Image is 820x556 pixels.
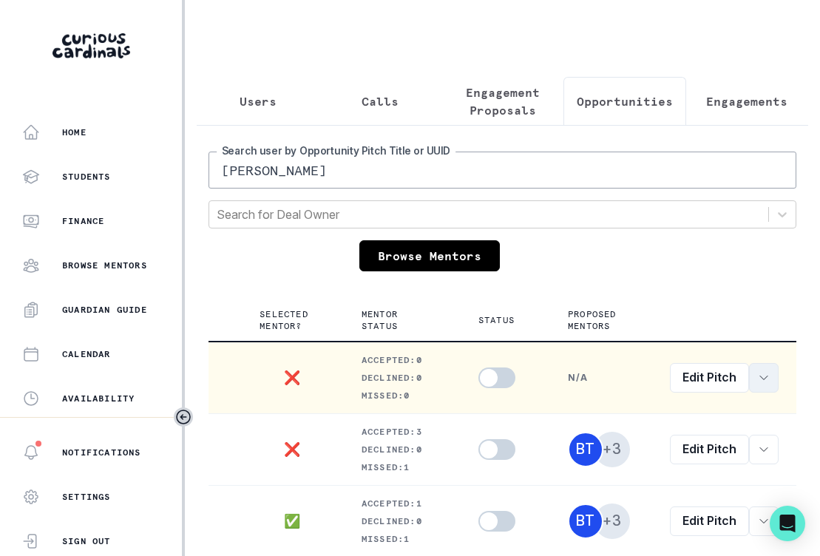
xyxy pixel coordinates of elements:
[362,308,425,332] p: Mentor Status
[670,506,749,536] a: Edit Pitch
[62,171,111,183] p: Students
[62,126,87,138] p: Home
[62,393,135,404] p: Availability
[362,390,443,401] p: Missed: 0
[62,348,111,360] p: Calendar
[62,491,111,503] p: Settings
[260,308,308,332] p: Selected Mentor?
[62,447,141,458] p: Notifications
[174,407,193,427] button: Toggle sidebar
[62,304,147,316] p: Guardian Guide
[770,506,805,541] div: Open Intercom Messenger
[362,372,443,384] p: Declined: 0
[284,444,301,455] p: ❌
[478,314,515,326] p: Status
[749,506,779,536] button: row menu
[568,308,617,332] p: Proposed Mentors
[359,240,500,271] a: Browse Mentors
[240,92,277,110] p: Users
[749,435,779,464] button: row menu
[362,498,443,509] p: Accepted: 1
[362,461,443,473] p: Missed: 1
[362,444,443,455] p: Declined: 0
[577,92,673,110] p: Opportunities
[52,33,130,58] img: Curious Cardinals Logo
[749,363,779,393] button: row menu
[362,92,399,110] p: Calls
[454,84,551,119] p: Engagement Proposals
[362,533,443,545] p: Missed: 1
[62,215,104,227] p: Finance
[284,372,301,384] p: ❌
[362,354,443,366] p: Accepted: 0
[62,260,147,271] p: Browse Mentors
[670,435,749,464] a: Edit Pitch
[576,442,595,456] div: Brian Temsamrit
[670,363,749,393] a: Edit Pitch
[706,92,787,110] p: Engagements
[62,535,111,547] p: Sign Out
[362,426,443,438] p: Accepted: 3
[594,432,630,467] span: +3
[576,514,595,528] div: Brian Temsamrit
[594,504,630,539] span: +3
[568,372,634,384] p: N/A
[362,515,443,527] p: Declined: 0
[284,515,301,527] p: ✅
